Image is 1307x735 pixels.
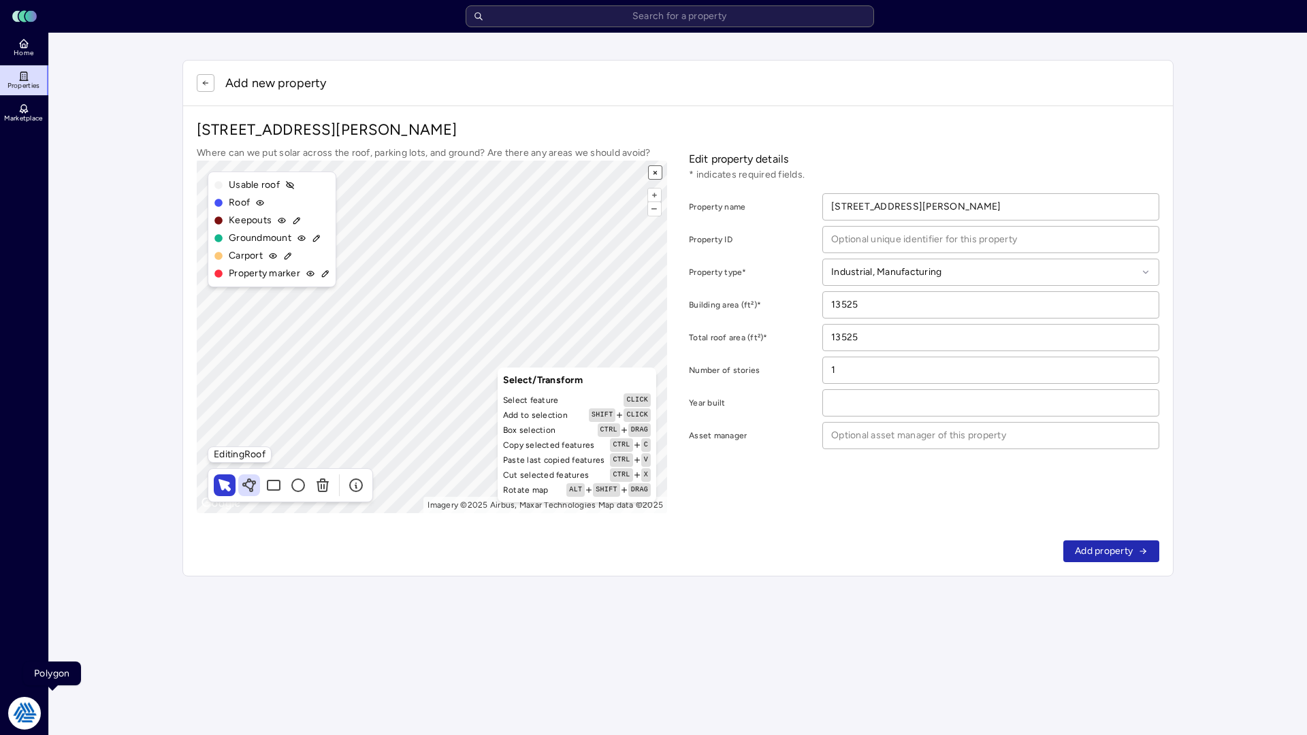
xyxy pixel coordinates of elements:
label: Building area (ft²)* [689,298,820,312]
label: Property name [689,200,820,214]
div: click [624,393,651,407]
span: Add property [1075,544,1133,559]
span: Usable roof [229,178,280,193]
span: Copy selected features [503,438,595,452]
button: – [648,202,661,215]
span: Add to selection [503,408,568,422]
input: Search for a property [466,5,874,27]
div: drag [628,423,651,437]
label: Year built [689,396,820,410]
span: Cut selected features [503,468,589,482]
img: Tradition Energy [8,697,41,730]
button: × [649,166,662,179]
input: Optional asset manager of this property [823,423,1159,448]
span: Roof [229,195,250,210]
div: alt [566,483,585,497]
label: Property ID [689,233,820,246]
label: Total roof area (ft²)* [689,331,820,344]
div: ctrl [610,453,632,467]
p: * indicates required fields. [689,167,1159,182]
span: Property marker [229,266,300,281]
div: x [641,468,651,482]
p: [STREET_ADDRESS][PERSON_NAME] [197,120,1159,140]
span: Carport [229,248,263,263]
button: + [648,189,661,201]
span: Box selection [503,423,555,437]
div: c [641,438,651,452]
div: click [624,408,651,422]
p: Where can we put solar across the roof, parking lots, and ground? Are there any areas we should a... [197,146,667,161]
li: Imagery ©2025 Airbus, Maxar Technologies Map data ©2025 [427,500,663,510]
span: Select feature [503,393,559,407]
div: ctrl [598,423,620,437]
div: drag [628,483,651,497]
p: Edit property details [689,151,1159,167]
span: Paste last copied features [503,453,605,467]
span: Home [14,49,33,57]
span: Marketplace [4,114,42,122]
input: Optional unique identifier for this property [823,227,1159,252]
div: Polygon [23,661,81,685]
label: Property type* [689,265,820,279]
button: Add property [1063,540,1159,562]
span: Keepouts [229,213,272,228]
div: v [641,453,651,467]
div: ctrl [610,468,632,482]
p: Add new property [225,74,326,92]
label: Asset manager [689,429,820,442]
div: shift [593,483,620,497]
span: Rotate map [503,483,549,497]
span: Select/Transform [503,373,651,388]
div: shift [589,408,616,422]
label: Number of stories [689,363,820,377]
span: Properties [7,82,40,90]
div: Editing Roof [208,446,272,463]
div: ctrl [610,438,632,452]
span: Groundmount [229,231,291,246]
